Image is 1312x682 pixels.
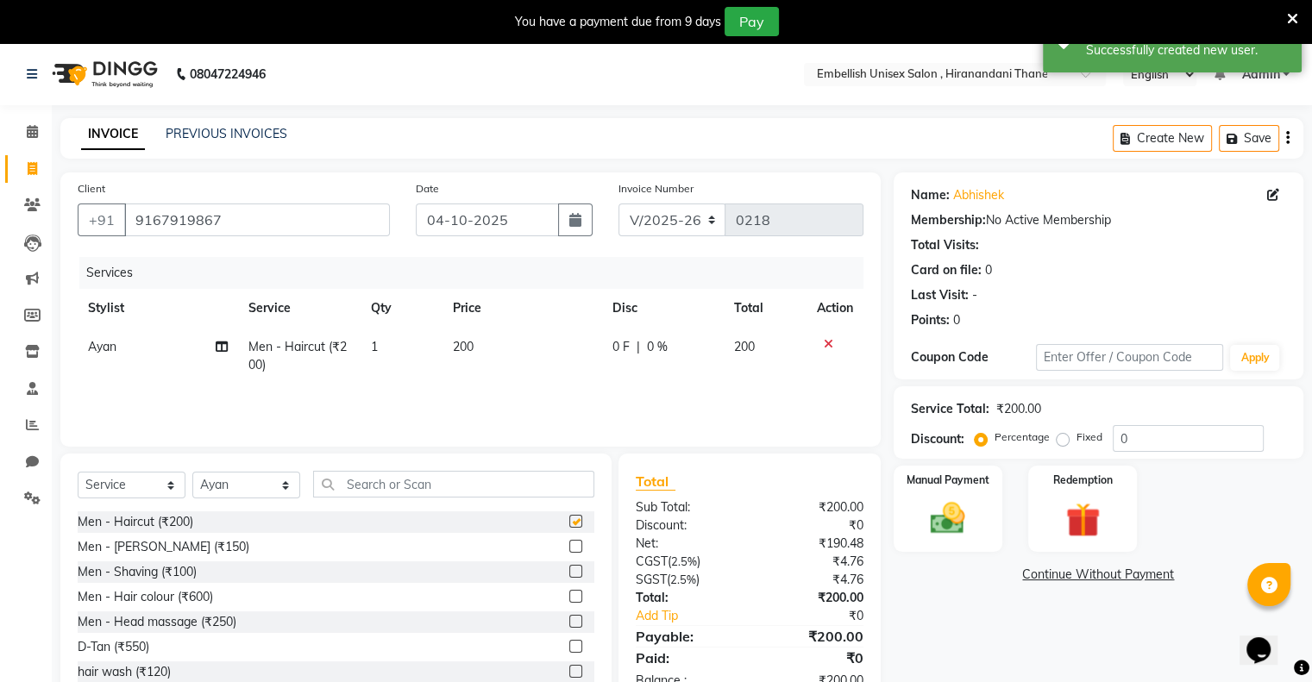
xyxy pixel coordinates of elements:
[623,516,750,535] div: Discount:
[190,50,266,98] b: 08047224946
[44,50,162,98] img: logo
[79,257,876,289] div: Services
[78,181,105,197] label: Client
[911,311,950,329] div: Points:
[750,516,876,535] div: ₹0
[1241,66,1279,84] span: Admin
[515,13,721,31] div: You have a payment due from 9 days
[996,400,1041,418] div: ₹200.00
[81,119,145,150] a: INVOICE
[911,211,1286,229] div: No Active Membership
[911,211,986,229] div: Membership:
[750,571,876,589] div: ₹4.76
[78,289,238,328] th: Stylist
[166,126,287,141] a: PREVIOUS INVOICES
[1086,41,1289,59] div: Successfully created new user.
[124,203,390,236] input: Search by Name/Mobile/Email/Code
[636,554,668,569] span: CGST
[1077,429,1102,445] label: Fixed
[920,498,976,538] img: _cash.svg
[1240,613,1295,665] iframe: chat widget
[725,7,779,36] button: Pay
[78,513,193,531] div: Men - Haircut (₹200)
[972,286,977,304] div: -
[995,429,1050,445] label: Percentage
[734,339,755,354] span: 200
[1036,344,1224,371] input: Enter Offer / Coupon Code
[443,289,602,328] th: Price
[78,613,236,631] div: Men - Head massage (₹250)
[911,430,964,448] div: Discount:
[78,663,171,681] div: hair wash (₹120)
[670,573,696,586] span: 2.5%
[623,589,750,607] div: Total:
[807,289,863,328] th: Action
[897,566,1300,584] a: Continue Without Payment
[953,186,1004,204] a: Abhishek
[750,648,876,668] div: ₹0
[78,638,149,656] div: D-Tan (₹550)
[313,471,594,497] input: Search or Scan
[750,535,876,553] div: ₹190.48
[985,261,992,279] div: 0
[724,289,807,328] th: Total
[750,589,876,607] div: ₹200.00
[88,339,116,354] span: Ayan
[623,553,750,571] div: ( )
[770,607,876,625] div: ₹0
[750,498,876,516] div: ₹200.00
[238,289,361,328] th: Service
[623,535,750,553] div: Net:
[1053,472,1113,488] label: Redemption
[612,338,630,356] span: 0 F
[750,626,876,647] div: ₹200.00
[78,588,213,606] div: Men - Hair colour (₹600)
[911,186,950,204] div: Name:
[953,311,960,329] div: 0
[248,339,347,372] span: Men - Haircut (₹200)
[907,472,989,488] label: Manual Payment
[911,400,989,418] div: Service Total:
[78,538,249,556] div: Men - [PERSON_NAME] (₹150)
[911,261,982,279] div: Card on file:
[623,571,750,589] div: ( )
[623,626,750,647] div: Payable:
[623,607,770,625] a: Add Tip
[636,472,675,491] span: Total
[647,338,668,356] span: 0 %
[750,553,876,571] div: ₹4.76
[361,289,443,328] th: Qty
[911,348,1036,366] div: Coupon Code
[671,554,697,568] span: 2.5%
[416,181,439,197] label: Date
[636,572,667,587] span: SGST
[623,498,750,516] div: Sub Total:
[911,236,979,254] div: Total Visits:
[1230,345,1279,371] button: Apply
[618,181,694,197] label: Invoice Number
[637,338,640,356] span: |
[78,563,197,581] div: Men - Shaving (₹100)
[371,339,378,354] span: 1
[623,648,750,668] div: Paid:
[1219,125,1279,152] button: Save
[453,339,474,354] span: 200
[602,289,724,328] th: Disc
[911,286,969,304] div: Last Visit:
[78,203,126,236] button: +91
[1113,125,1212,152] button: Create New
[1055,498,1111,541] img: _gift.svg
